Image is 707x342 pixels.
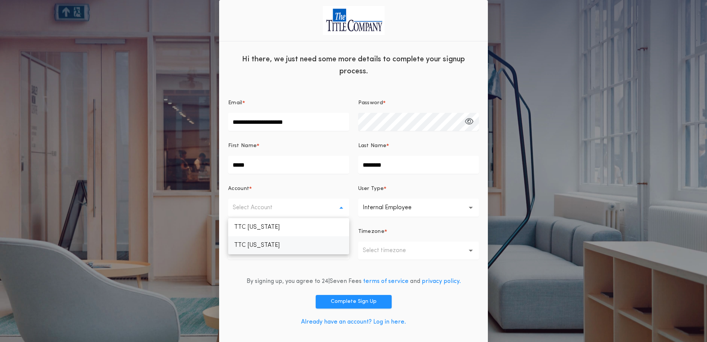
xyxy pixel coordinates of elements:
[363,203,424,212] p: Internal Employee
[228,218,349,254] ul: Select Account
[465,113,474,131] button: Password*
[228,142,257,150] p: First Name
[422,278,461,284] a: privacy policy.
[301,319,406,325] a: Already have an account? Log in here.
[358,99,383,107] p: Password
[358,199,479,217] button: Internal Employee
[228,236,349,254] p: TTC [US_STATE]
[323,6,385,35] img: logo
[363,278,409,284] a: terms of service
[228,99,242,107] p: Email
[358,142,387,150] p: Last Name
[228,113,349,131] input: Email*
[363,246,418,255] p: Select timezone
[219,47,488,81] div: Hi there, we just need some more details to complete your signup process.
[228,218,349,236] p: TTC [US_STATE]
[358,113,479,131] input: Password*
[358,228,385,236] p: Timezone
[247,277,461,286] div: By signing up, you agree to 24|Seven Fees and
[233,203,285,212] p: Select Account
[228,156,349,174] input: First Name*
[228,185,249,193] p: Account
[358,156,479,174] input: Last Name*
[316,295,392,309] button: Complete Sign Up
[228,199,349,217] button: Select Account
[358,185,384,193] p: User Type
[358,242,479,260] button: Select timezone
